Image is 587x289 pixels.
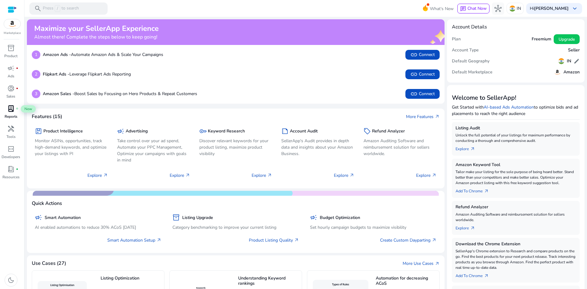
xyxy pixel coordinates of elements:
[117,128,124,135] span: campaign
[484,273,489,278] span: arrow_outward
[43,5,79,12] p: Press to search
[456,126,576,131] h5: Listing Audit
[7,125,15,132] span: handyman
[432,238,437,243] span: arrow_outward
[43,71,69,77] b: Flipkart Ads -
[4,53,17,59] p: Product
[249,237,299,243] a: Product Listing Quality
[403,260,440,267] a: More Use Casesarrow_outward
[484,104,534,110] a: AI-based Ads Automation
[405,50,440,60] button: linkConnect
[432,173,437,178] span: arrow_outward
[456,186,494,194] a: Add To Chrome
[435,114,440,119] span: arrow_outward
[182,215,213,220] h5: Listing Upgrade
[452,48,479,53] h5: Account Type
[410,71,418,78] span: link
[410,90,418,98] span: link
[267,173,272,178] span: arrow_outward
[43,52,71,57] b: Amazon Ads -
[4,19,20,28] img: amazon.svg
[34,24,159,33] h2: Maximize your SellerApp Experience
[410,51,418,58] span: link
[534,6,569,11] b: [PERSON_NAME]
[494,5,502,12] span: hub
[290,129,318,134] h5: Account Audit
[410,90,435,98] span: Connect
[435,261,440,266] span: arrow_outward
[16,107,18,110] span: fiber_manual_record
[55,5,60,12] span: /
[126,129,148,134] h5: Advertising
[558,58,564,64] img: in.svg
[43,129,83,134] h5: Product Intelligence
[460,6,466,12] span: chat
[320,215,360,220] h5: Budget Optimization
[117,138,190,163] p: Take control over your ad spend, Automate your PPC Management, Optimize your campaigns with goals...
[172,214,180,221] span: inventory_2
[7,65,15,72] span: campaign
[32,114,62,120] h4: Features (15)
[574,58,580,64] span: edit
[238,276,299,287] h5: Understanding Keyword rankings
[452,24,487,30] h4: Account Details
[281,128,289,135] span: summarize
[372,129,405,134] h5: Refund Analyzer
[467,6,487,11] span: Chat Now
[484,189,489,194] span: arrow_outward
[452,59,489,64] h5: Default Geography
[563,70,580,75] h5: Amazon
[32,261,66,266] h4: Use Cases (27)
[532,37,551,42] h5: Freemium
[456,205,576,210] h5: Refund Analyzer
[456,212,576,223] p: Amazon Auditing Software and reimbursement solution for sellers worldwide.
[32,201,62,206] h4: Quick Actions
[43,91,197,97] p: Boost Sales by Focusing on Hero Products & Repeat Customers
[208,129,245,134] h5: Keyword Research
[456,223,480,231] a: Explorearrow_outward
[43,91,74,97] b: Amazon Sales -
[310,224,437,231] p: Set hourly campaign budgets to maximize visibility
[559,36,575,43] span: Upgrade
[568,48,580,53] h5: Seller
[6,134,16,139] p: Tools
[452,70,493,75] h5: Default Marketplace
[252,172,272,179] p: Explore
[7,145,15,153] span: code_blocks
[410,71,435,78] span: Connect
[43,71,131,77] p: Leverage Flipkart Ads Reporting
[16,168,18,170] span: fiber_manual_record
[172,224,299,231] p: Category benchmarking to improve your current listing
[34,34,159,40] h4: Almost there! Complete the steps below to keep going!
[16,67,18,69] span: fiber_manual_record
[34,5,42,12] span: search
[6,94,15,99] p: Sales
[492,2,504,15] button: hub
[101,276,161,287] h5: Listing Optimization
[456,162,576,168] h5: Amazon Keyword Tool
[103,173,108,178] span: arrow_outward
[199,138,272,157] p: Discover relevant keywords for your product listing, maximize product visibility
[405,89,440,99] button: linkConnect
[416,172,437,179] p: Explore
[470,146,475,151] span: arrow_outward
[45,215,81,220] h5: Smart Automation
[281,138,354,157] p: SellerApp's Audit provides in depth data and insights about your Amazon Business.
[430,3,454,14] span: What's New
[185,173,190,178] span: arrow_outward
[107,237,161,243] a: Smart Automation Setup
[35,214,42,221] span: campaign
[157,238,161,243] span: arrow_outward
[7,85,15,92] span: donut_small
[7,165,15,173] span: book_4
[7,105,15,112] span: lab_profile
[380,237,437,243] a: Create Custom Dayparting
[554,69,561,76] img: amazon.svg
[32,50,40,59] p: 1
[410,51,435,58] span: Connect
[457,4,489,13] button: chatChat Now
[554,34,580,44] button: Upgrade
[349,173,354,178] span: arrow_outward
[35,138,108,157] p: Monitor ASINs, opportunities, track high-demand keywords, and optimize your listings with PI
[35,224,161,231] p: AI enabled automations to reduce 30% ACoS [DATE]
